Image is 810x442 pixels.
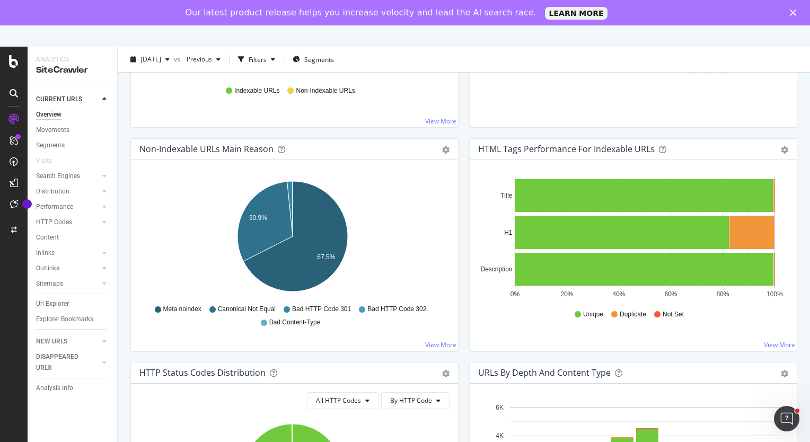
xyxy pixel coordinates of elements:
div: Non-Indexable URLs Main Reason [139,144,274,154]
text: 60% [664,290,677,298]
span: Not Set [663,310,684,319]
div: Inlinks [36,247,55,259]
div: DISAPPEARED URLS [36,351,90,374]
a: Analysis Info [36,383,110,394]
div: Close [790,10,800,16]
button: All HTTP Codes [307,392,378,409]
text: 0% [510,290,520,298]
text: H1 [504,229,513,236]
div: Explorer Bookmarks [36,314,93,325]
div: gear [781,146,788,154]
span: All HTTP Codes [316,396,361,405]
svg: A chart. [139,177,446,300]
div: Tooltip anchor [22,199,32,209]
div: Our latest product release helps you increase velocity and lead the AI search race. [186,7,536,18]
text: 100% [767,290,783,298]
div: Overview [36,109,61,120]
span: Unique [583,310,603,319]
text: 80% [716,290,729,298]
span: Meta noindex [163,305,201,314]
a: CURRENT URLS [36,94,99,105]
text: 40% [612,290,625,298]
span: Non-Indexable URLs [296,86,355,95]
span: By HTTP Code [390,396,432,405]
button: Filters [234,51,279,68]
a: HTTP Codes [36,217,99,228]
div: gear [781,370,788,377]
div: Content [36,232,59,243]
a: Movements [36,125,110,136]
a: NEW URLS [36,336,99,347]
a: View More [425,340,456,349]
button: Segments [288,51,338,68]
span: Bad Content-Type [269,318,321,327]
span: Duplicate [620,310,646,319]
div: CURRENT URLS [36,94,82,105]
span: vs [174,55,182,64]
button: By HTTP Code [381,392,450,409]
span: Indexable URLs [234,86,279,95]
text: 20% [560,290,573,298]
text: 4K [496,432,504,439]
div: NEW URLS [36,336,67,347]
div: gear [442,370,450,377]
svg: A chart. [478,177,785,300]
a: Performance [36,201,99,213]
a: Visits [36,155,63,166]
div: URLs by Depth and Content Type [478,367,611,378]
span: 2025 Aug. 11th [140,55,161,64]
a: Search Engines [36,171,99,182]
div: Sitemaps [36,278,63,289]
a: Explorer Bookmarks [36,314,110,325]
div: Analytics [36,55,109,64]
button: [DATE] [126,51,174,68]
iframe: Intercom live chat [774,406,799,431]
span: Bad HTTP Code 302 [367,305,426,314]
div: Visits [36,155,52,166]
div: Segments [36,140,65,151]
a: Sitemaps [36,278,99,289]
div: Search Engines [36,171,80,182]
div: Analysis Info [36,383,73,394]
a: Segments [36,140,110,151]
text: 6K [496,404,504,411]
a: Overview [36,109,110,120]
a: Outlinks [36,263,99,274]
a: View More [764,340,795,349]
a: URLs with 1 Follow Inlink [481,64,559,73]
div: HTTP Codes [36,217,72,228]
a: View More [425,117,456,126]
button: Previous [182,51,225,68]
div: Movements [36,125,69,136]
text: 67.5% [317,253,335,261]
span: Canonical Not Equal [218,305,276,314]
text: Title [500,192,513,199]
a: Url Explorer [36,298,110,310]
div: HTTP Status Codes Distribution [139,367,266,378]
span: Previous [182,55,212,64]
a: Distribution [36,186,99,197]
div: Distribution [36,186,69,197]
div: Url Explorer [36,298,69,310]
a: Content [36,232,110,243]
text: 30.9% [249,214,267,222]
div: Filters [249,55,267,64]
a: DISAPPEARED URLS [36,351,99,374]
div: SiteCrawler [36,64,109,76]
span: Bad HTTP Code 301 [292,305,351,314]
text: Description [480,266,512,273]
a: Inlinks [36,247,99,259]
div: gear [442,146,450,154]
a: LEARN MORE [545,7,608,20]
span: Segments [304,55,334,64]
div: Performance [36,201,73,213]
div: HTML Tags Performance for Indexable URLs [478,144,655,154]
div: Outlinks [36,263,59,274]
